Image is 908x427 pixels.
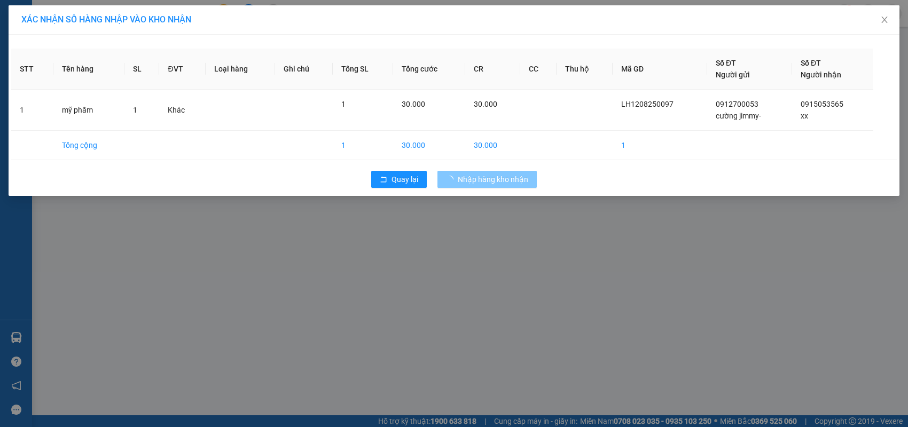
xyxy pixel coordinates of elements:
[100,72,164,83] span: DT1208250086
[133,106,137,114] span: 1
[613,131,707,160] td: 1
[275,49,333,90] th: Ghi chú
[371,171,427,188] button: rollbackQuay lại
[124,49,159,90] th: SL
[801,100,843,108] span: 0915053565
[801,112,808,120] span: xx
[801,70,841,79] span: Người nhận
[613,49,707,90] th: Mã GD
[465,49,520,90] th: CR
[557,49,613,90] th: Thu hộ
[393,49,465,90] th: Tổng cước
[870,5,899,35] button: Close
[53,131,124,160] td: Tổng cộng
[437,171,537,188] button: Nhập hàng kho nhận
[458,173,528,185] span: Nhập hàng kho nhận
[716,70,750,79] span: Người gửi
[474,100,497,108] span: 30.000
[880,15,889,24] span: close
[11,49,53,90] th: STT
[10,9,96,43] strong: CÔNG TY TNHH DỊCH VỤ DU LỊCH THỜI ĐẠI
[4,38,6,92] img: logo
[393,131,465,160] td: 30.000
[520,49,557,90] th: CC
[621,100,674,108] span: LH1208250097
[402,100,425,108] span: 30.000
[716,112,761,120] span: cường jimmy-
[716,100,758,108] span: 0912700053
[380,176,387,184] span: rollback
[716,59,736,67] span: Số ĐT
[206,49,275,90] th: Loại hàng
[11,90,53,131] td: 1
[801,59,821,67] span: Số ĐT
[159,90,206,131] td: Khác
[465,131,520,160] td: 30.000
[7,46,99,84] span: Chuyển phát nhanh: [GEOGRAPHIC_DATA] - [GEOGRAPHIC_DATA]
[392,173,418,185] span: Quay lại
[53,49,124,90] th: Tên hàng
[341,100,346,108] span: 1
[159,49,206,90] th: ĐVT
[53,90,124,131] td: mỹ phẩm
[333,131,393,160] td: 1
[446,176,458,183] span: loading
[333,49,393,90] th: Tổng SL
[21,14,191,25] span: XÁC NHẬN SỐ HÀNG NHẬP VÀO KHO NHẬN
